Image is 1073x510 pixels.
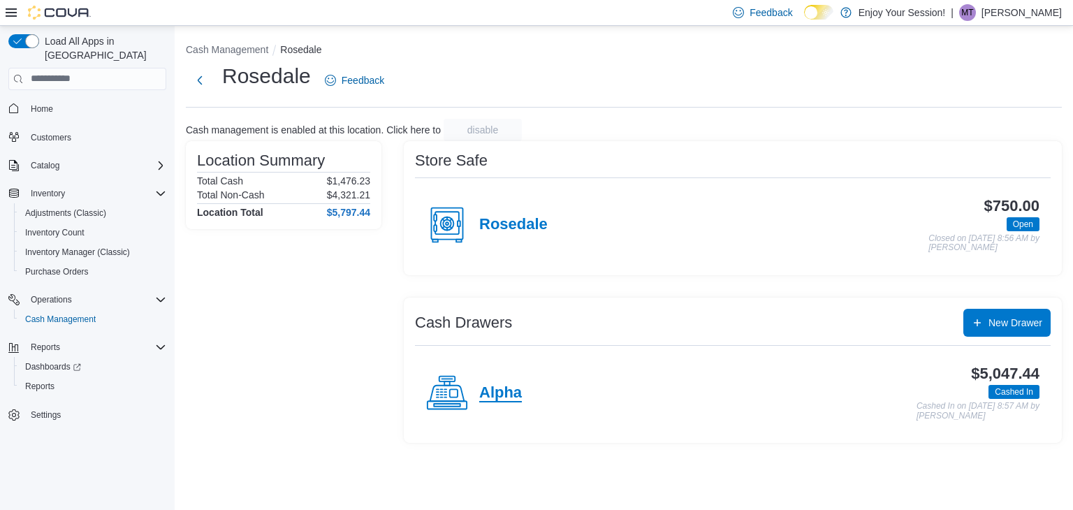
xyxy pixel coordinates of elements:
[25,185,166,202] span: Inventory
[3,127,172,147] button: Customers
[3,156,172,175] button: Catalog
[342,73,384,87] span: Feedback
[327,175,370,187] p: $1,476.23
[186,66,214,94] button: Next
[20,263,166,280] span: Purchase Orders
[31,342,60,353] span: Reports
[25,339,166,356] span: Reports
[14,357,172,377] a: Dashboards
[186,43,1062,59] nav: An example of EuiBreadcrumbs
[39,34,166,62] span: Load All Apps in [GEOGRAPHIC_DATA]
[859,4,946,21] p: Enjoy Your Session!
[3,405,172,425] button: Settings
[20,244,136,261] a: Inventory Manager (Classic)
[14,223,172,242] button: Inventory Count
[415,314,512,331] h3: Cash Drawers
[197,189,265,201] h6: Total Non-Cash
[25,407,66,423] a: Settings
[25,207,106,219] span: Adjustments (Classic)
[197,207,263,218] h4: Location Total
[25,100,166,117] span: Home
[25,247,130,258] span: Inventory Manager (Classic)
[28,6,91,20] img: Cova
[222,62,311,90] h1: Rosedale
[20,263,94,280] a: Purchase Orders
[3,290,172,309] button: Operations
[3,99,172,119] button: Home
[988,316,1042,330] span: New Drawer
[20,358,166,375] span: Dashboards
[197,152,325,169] h3: Location Summary
[25,157,166,174] span: Catalog
[25,406,166,423] span: Settings
[14,262,172,282] button: Purchase Orders
[14,309,172,329] button: Cash Management
[197,175,243,187] h6: Total Cash
[25,339,66,356] button: Reports
[750,6,792,20] span: Feedback
[25,291,78,308] button: Operations
[31,103,53,115] span: Home
[25,227,85,238] span: Inventory Count
[981,4,1062,21] p: [PERSON_NAME]
[444,119,522,141] button: disable
[467,123,498,137] span: disable
[961,4,973,21] span: MT
[25,291,166,308] span: Operations
[1007,217,1039,231] span: Open
[963,309,1051,337] button: New Drawer
[984,198,1039,214] h3: $750.00
[804,5,833,20] input: Dark Mode
[20,378,166,395] span: Reports
[20,205,112,221] a: Adjustments (Classic)
[31,188,65,199] span: Inventory
[25,361,81,372] span: Dashboards
[8,93,166,462] nav: Complex example
[25,157,65,174] button: Catalog
[995,386,1033,398] span: Cashed In
[14,242,172,262] button: Inventory Manager (Classic)
[14,377,172,396] button: Reports
[25,314,96,325] span: Cash Management
[971,365,1039,382] h3: $5,047.44
[25,381,54,392] span: Reports
[327,207,370,218] h4: $5,797.44
[20,224,166,241] span: Inventory Count
[31,160,59,171] span: Catalog
[951,4,954,21] p: |
[25,185,71,202] button: Inventory
[319,66,390,94] a: Feedback
[186,124,441,136] p: Cash management is enabled at this location. Click here to
[20,378,60,395] a: Reports
[25,266,89,277] span: Purchase Orders
[479,216,548,234] h4: Rosedale
[20,358,87,375] a: Dashboards
[31,132,71,143] span: Customers
[20,311,101,328] a: Cash Management
[25,101,59,117] a: Home
[280,44,321,55] button: Rosedale
[20,244,166,261] span: Inventory Manager (Classic)
[3,184,172,203] button: Inventory
[186,44,268,55] button: Cash Management
[20,224,90,241] a: Inventory Count
[1013,218,1033,231] span: Open
[988,385,1039,399] span: Cashed In
[20,311,166,328] span: Cash Management
[959,4,976,21] div: Matthew Topic
[20,205,166,221] span: Adjustments (Classic)
[14,203,172,223] button: Adjustments (Classic)
[917,402,1039,421] p: Cashed In on [DATE] 8:57 AM by [PERSON_NAME]
[31,294,72,305] span: Operations
[327,189,370,201] p: $4,321.21
[31,409,61,421] span: Settings
[3,337,172,357] button: Reports
[479,384,522,402] h4: Alpha
[25,129,166,146] span: Customers
[415,152,488,169] h3: Store Safe
[25,129,77,146] a: Customers
[928,234,1039,253] p: Closed on [DATE] 8:56 AM by [PERSON_NAME]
